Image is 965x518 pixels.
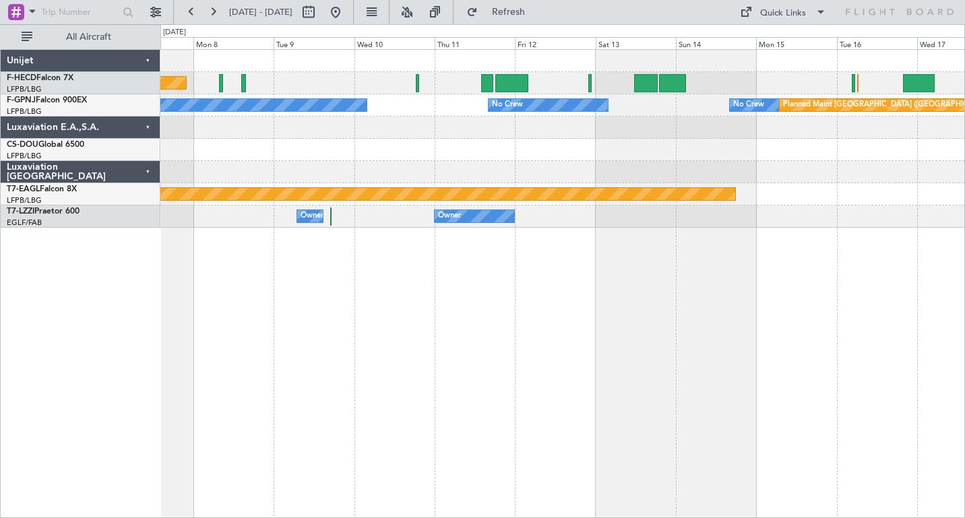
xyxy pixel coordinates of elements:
span: CS-DOU [7,141,38,149]
a: F-HECDFalcon 7X [7,74,73,82]
div: Quick Links [760,7,806,20]
a: EGLF/FAB [7,218,42,228]
a: LFPB/LBG [7,151,42,161]
span: All Aircraft [35,32,142,42]
span: F-GPNJ [7,96,36,104]
div: [DATE] [163,27,186,38]
div: Thu 11 [435,37,515,49]
button: Quick Links [733,1,833,23]
span: F-HECD [7,74,36,82]
button: Refresh [460,1,541,23]
a: T7-EAGLFalcon 8X [7,185,77,193]
div: Mon 8 [193,37,274,49]
div: Owner [438,206,461,226]
div: Wed 10 [354,37,435,49]
a: T7-LZZIPraetor 600 [7,207,80,216]
div: Mon 15 [756,37,836,49]
span: [DATE] - [DATE] [229,6,292,18]
a: LFPB/LBG [7,106,42,117]
a: F-GPNJFalcon 900EX [7,96,87,104]
div: Tue 9 [274,37,354,49]
div: Fri 12 [515,37,595,49]
a: LFPB/LBG [7,195,42,205]
input: Trip Number [41,2,119,22]
div: Sat 13 [596,37,676,49]
div: Sun 14 [676,37,756,49]
span: Refresh [480,7,537,17]
a: LFPB/LBG [7,84,42,94]
span: T7-EAGL [7,185,40,193]
button: All Aircraft [15,26,146,48]
div: No Crew [492,95,523,115]
span: T7-LZZI [7,207,34,216]
div: Tue 16 [837,37,917,49]
div: Owner [301,206,323,226]
div: No Crew [733,95,764,115]
a: CS-DOUGlobal 6500 [7,141,84,149]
